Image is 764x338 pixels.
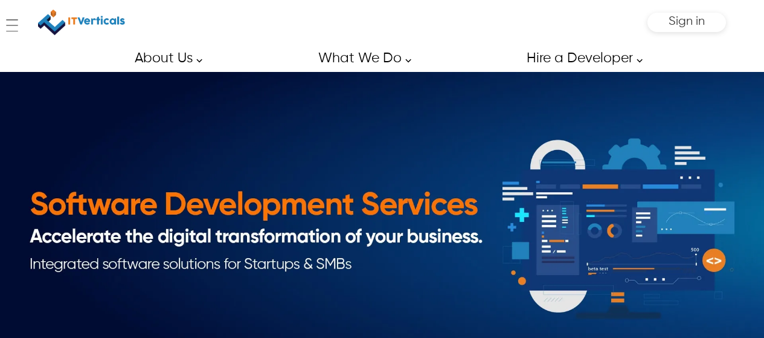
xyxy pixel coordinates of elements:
a: About Us [121,45,209,72]
img: IT Verticals Inc [38,6,125,39]
a: Sign in [669,19,705,27]
a: Hire a Developer [513,45,649,72]
span: Sign in [669,15,705,28]
a: What We Do [304,45,418,72]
